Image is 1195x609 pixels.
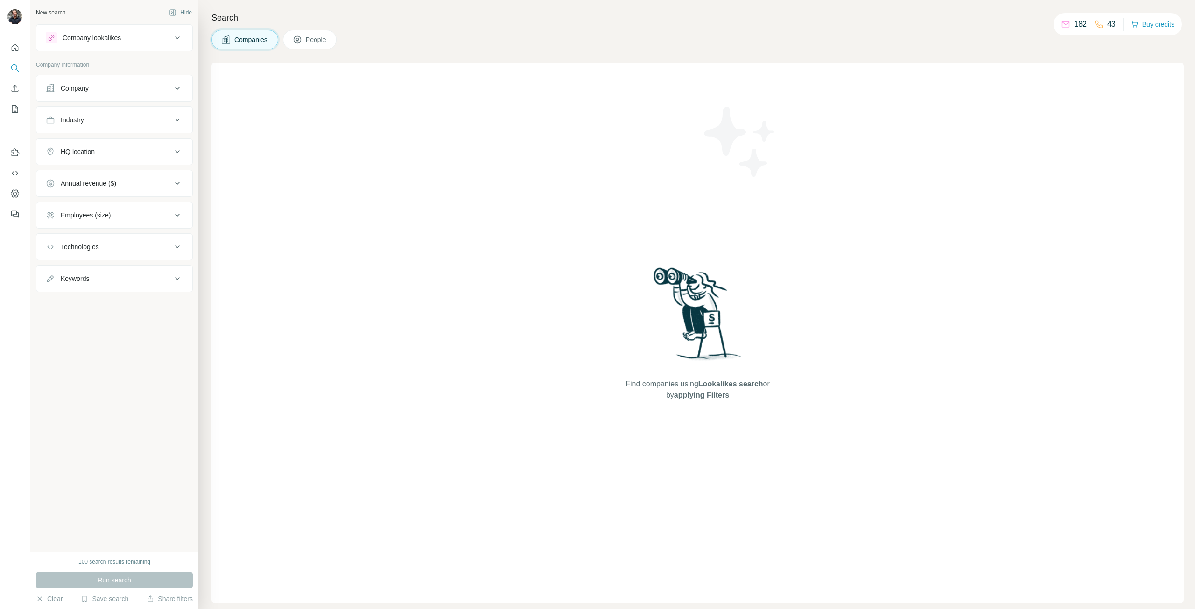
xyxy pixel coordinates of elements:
[36,172,192,195] button: Annual revenue ($)
[7,39,22,56] button: Quick start
[1131,18,1174,31] button: Buy credits
[7,185,22,202] button: Dashboard
[36,594,63,603] button: Clear
[61,242,99,252] div: Technologies
[36,27,192,49] button: Company lookalikes
[36,61,193,69] p: Company information
[649,265,746,369] img: Surfe Illustration - Woman searching with binoculars
[7,101,22,118] button: My lists
[7,60,22,77] button: Search
[623,378,772,401] span: Find companies using or by
[36,204,192,226] button: Employees (size)
[36,236,192,258] button: Technologies
[7,9,22,24] img: Avatar
[698,380,763,388] span: Lookalikes search
[7,144,22,161] button: Use Surfe on LinkedIn
[698,100,782,184] img: Surfe Illustration - Stars
[162,6,198,20] button: Hide
[306,35,327,44] span: People
[61,115,84,125] div: Industry
[211,11,1184,24] h4: Search
[61,84,89,93] div: Company
[36,109,192,131] button: Industry
[61,274,89,283] div: Keywords
[1074,19,1087,30] p: 182
[61,210,111,220] div: Employees (size)
[61,179,116,188] div: Annual revenue ($)
[81,594,128,603] button: Save search
[674,391,729,399] span: applying Filters
[7,165,22,182] button: Use Surfe API
[36,77,192,99] button: Company
[36,267,192,290] button: Keywords
[78,558,150,566] div: 100 search results remaining
[234,35,268,44] span: Companies
[36,8,65,17] div: New search
[61,147,95,156] div: HQ location
[1107,19,1116,30] p: 43
[63,33,121,42] div: Company lookalikes
[147,594,193,603] button: Share filters
[7,80,22,97] button: Enrich CSV
[36,140,192,163] button: HQ location
[7,206,22,223] button: Feedback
